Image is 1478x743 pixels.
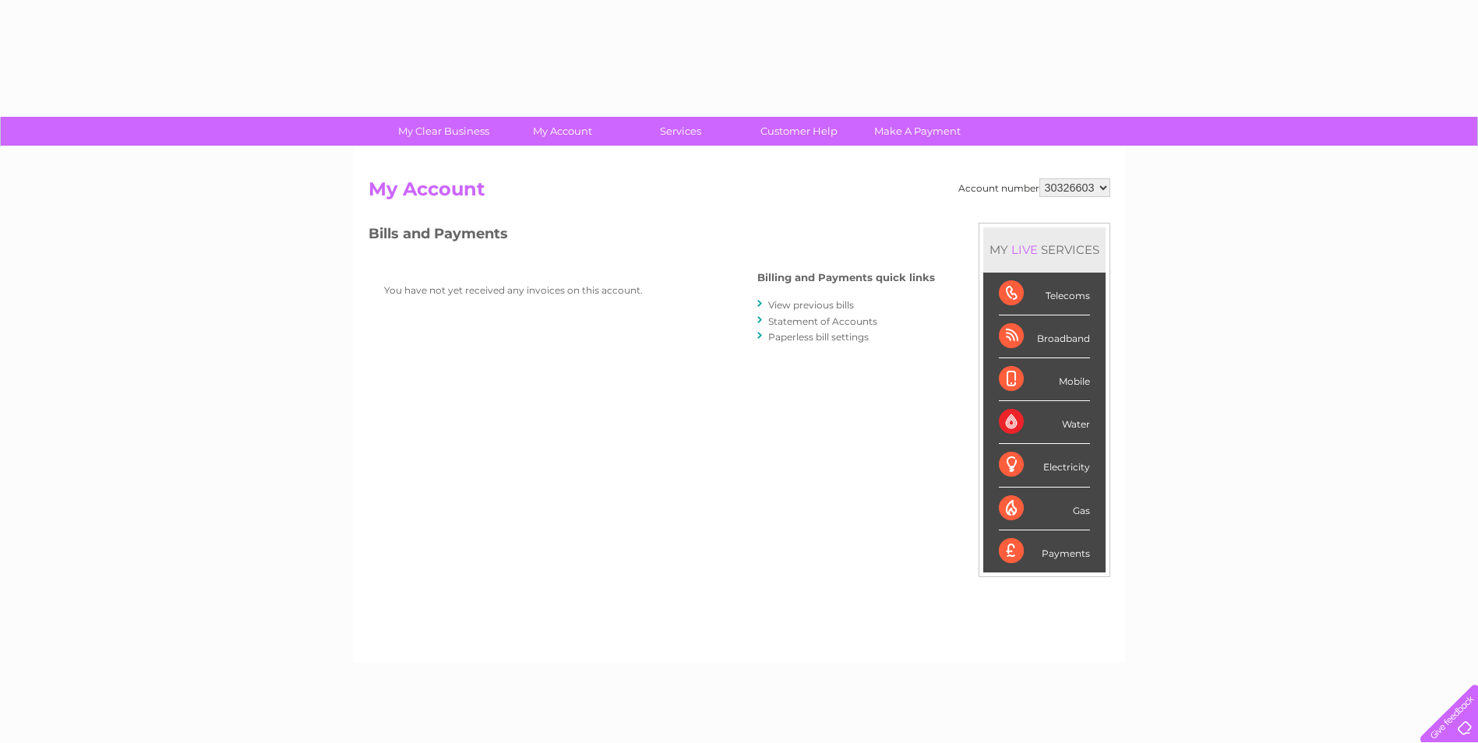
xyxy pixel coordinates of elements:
a: My Account [498,117,626,146]
div: LIVE [1008,242,1041,257]
h3: Bills and Payments [369,223,935,250]
a: Statement of Accounts [768,315,877,327]
p: You have not yet received any invoices on this account. [384,283,696,298]
div: Telecoms [999,273,1090,315]
div: Electricity [999,444,1090,487]
div: Gas [999,488,1090,530]
a: Paperless bill settings [768,331,869,343]
div: Broadband [999,315,1090,358]
a: Make A Payment [853,117,982,146]
a: Services [616,117,745,146]
div: MY SERVICES [983,227,1106,272]
h2: My Account [369,178,1110,208]
div: Water [999,401,1090,444]
a: View previous bills [768,299,854,311]
div: Account number [958,178,1110,197]
a: Customer Help [735,117,863,146]
a: My Clear Business [379,117,508,146]
div: Payments [999,530,1090,572]
h4: Billing and Payments quick links [757,272,935,283]
div: Mobile [999,358,1090,401]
